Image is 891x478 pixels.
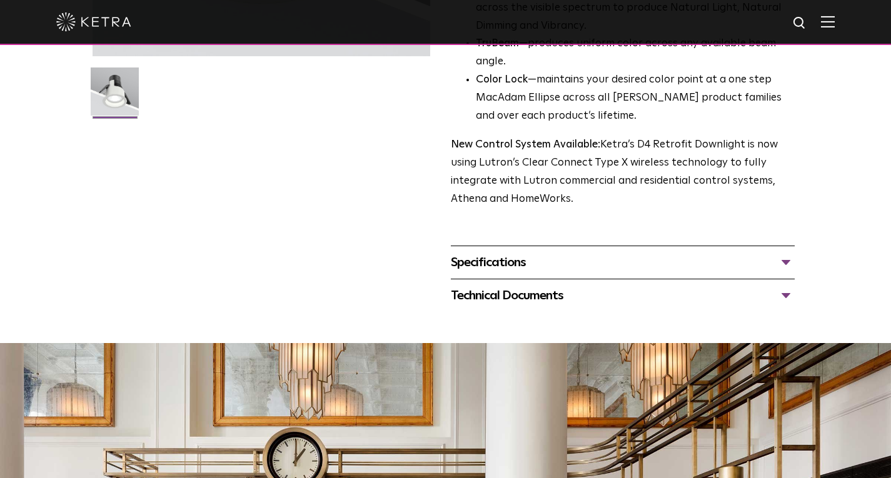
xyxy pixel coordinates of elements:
[451,286,795,306] div: Technical Documents
[821,16,835,27] img: Hamburger%20Nav.svg
[476,74,528,85] strong: Color Lock
[56,12,131,31] img: ketra-logo-2019-white
[451,136,795,209] p: Ketra’s D4 Retrofit Downlight is now using Lutron’s Clear Connect Type X wireless technology to f...
[91,67,139,125] img: D4R Retrofit Downlight
[476,71,795,126] li: —maintains your desired color point at a one step MacAdam Ellipse across all [PERSON_NAME] produc...
[451,252,795,272] div: Specifications
[792,16,808,31] img: search icon
[476,35,795,71] li: —produces uniform color across any available beam angle.
[451,139,600,150] strong: New Control System Available:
